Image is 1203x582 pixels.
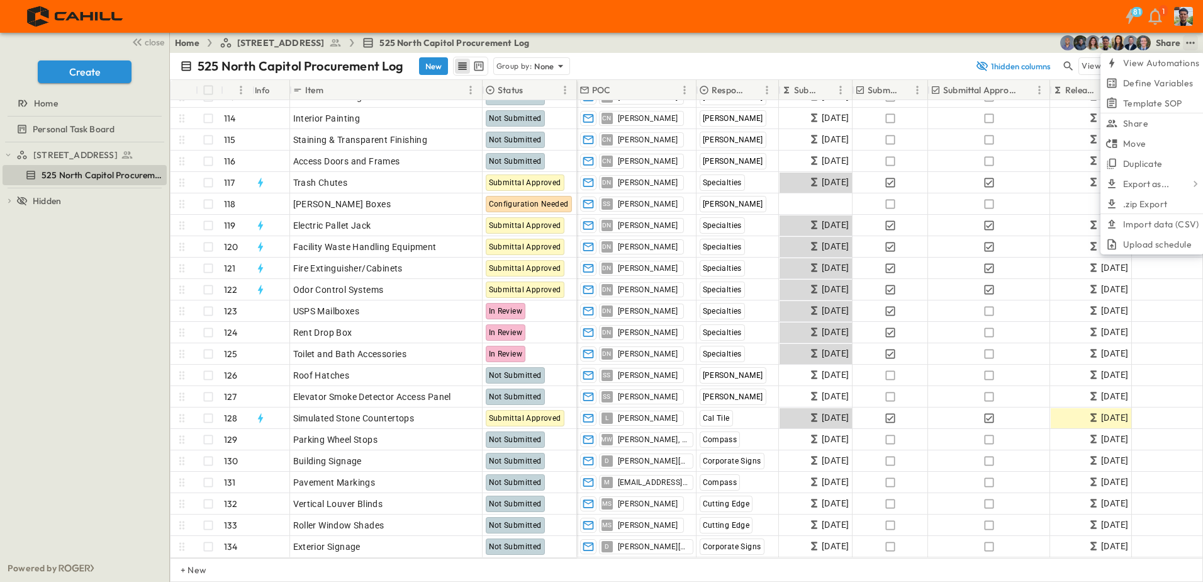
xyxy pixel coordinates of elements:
[618,477,688,488] span: [EMAIL_ADDRESS][DOMAIN_NAME]
[703,457,761,465] span: Corporate Signs
[224,412,238,425] p: 128
[703,285,742,294] span: Specialties
[3,166,164,184] a: 525 North Capitol Procurement Log
[489,371,542,380] span: Not Submitted
[1123,198,1167,210] span: .zip Export
[618,178,678,188] span: [PERSON_NAME]
[489,392,542,401] span: Not Submitted
[489,178,561,187] span: Submittal Approved
[379,37,529,49] span: 525 North Capitol Procurement Log
[618,413,678,423] span: [PERSON_NAME]
[455,59,470,74] button: row view
[618,263,678,273] span: [PERSON_NAME]
[868,84,897,96] p: Submitted?
[293,198,391,210] span: [PERSON_NAME] Boxes
[618,520,678,530] span: [PERSON_NAME]
[592,84,611,96] p: POC
[489,114,542,123] span: Not Submitted
[237,37,325,49] span: [STREET_ADDRESS]
[489,200,569,208] span: Configuration Needed
[126,33,167,50] button: close
[3,145,167,165] div: [STREET_ADDRESS]test
[602,525,612,525] span: MS
[224,326,238,339] p: 124
[1073,35,1088,50] img: Herber Quintanilla (hquintanilla@cahill-sf.com)
[175,37,537,49] nav: breadcrumbs
[293,412,415,425] span: Simulated Stone Countertops
[703,243,742,251] span: Specialties
[1085,35,1100,50] img: Sara Calderon (scalderon@cahill-sf.com)
[618,392,678,402] span: [PERSON_NAME]
[618,542,688,552] span: [PERSON_NAME][EMAIL_ADDRESS][DOMAIN_NAME]
[42,169,164,181] span: 525 North Capitol Procurement Log
[496,60,532,72] p: Group by:
[1099,83,1112,97] button: Sort
[1101,282,1128,297] span: [DATE]
[293,391,451,403] span: Elevator Smoke Detector Access Panel
[618,156,678,166] span: [PERSON_NAME]
[822,111,849,125] span: [DATE]
[703,114,763,123] span: [PERSON_NAME]
[489,414,561,423] span: Submittal Approved
[822,411,849,425] span: [DATE]
[1101,432,1128,447] span: [DATE]
[1101,496,1128,511] span: [DATE]
[703,521,750,530] span: Cutting Edge
[618,135,678,145] span: [PERSON_NAME]
[15,3,137,30] img: 4f72bfc4efa7236828875bac24094a5ddb05241e32d018417354e964050affa1.png
[293,433,378,446] span: Parking Wheel Stops
[1105,236,1192,253] label: Upload schedule
[489,328,523,337] span: In Review
[1101,539,1128,554] span: [DATE]
[703,542,761,551] span: Corporate Signs
[1101,454,1128,468] span: [DATE]
[1105,215,1199,233] label: Import data (CSV)
[1101,518,1128,532] span: [DATE]
[703,435,737,444] span: Compass
[489,135,542,144] span: Not Submitted
[819,83,833,97] button: Sort
[224,305,238,317] p: 123
[703,371,763,380] span: [PERSON_NAME]
[602,246,612,247] span: DN
[293,176,348,189] span: Trash Chutes
[822,475,849,489] span: [DATE]
[1123,238,1192,251] span: Upload schedule
[1101,475,1128,489] span: [DATE]
[293,348,407,360] span: Toilet and Bath Accessories
[822,454,849,468] span: [DATE]
[1060,35,1075,50] img: Joshua Almazan (jalmazan@cahill-sf.com)
[822,325,849,339] span: [DATE]
[145,36,164,48] span: close
[419,57,448,75] button: New
[1123,77,1193,89] span: Define Variables
[822,432,849,447] span: [DATE]
[703,307,742,316] span: Specialties
[33,149,118,161] span: [STREET_ADDRESS]
[224,155,236,168] p: 116
[822,539,849,554] span: [DATE]
[703,350,742,358] span: Specialties
[489,350,523,358] span: In Review
[712,84,743,96] p: Responsible Contractor
[224,176,235,189] p: 117
[759,83,775,98] button: Menu
[489,243,561,251] span: Submittal Approved
[1123,157,1163,170] span: Duplicate
[822,282,849,297] span: [DATE]
[224,283,238,296] p: 122
[822,304,849,318] span: [DATE]
[221,80,252,100] div: #
[1101,411,1128,425] span: [DATE]
[489,157,542,166] span: Not Submitted
[181,564,188,576] p: + New
[910,83,925,98] button: Menu
[489,264,561,273] span: Submittal Approved
[605,460,609,461] span: D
